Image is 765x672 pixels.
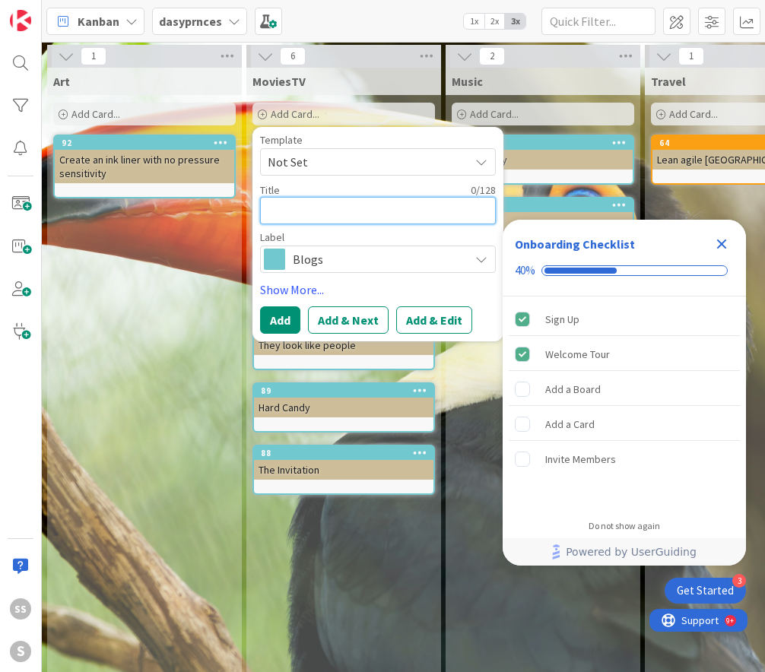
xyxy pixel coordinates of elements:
[271,107,319,121] span: Add Card...
[545,380,601,398] div: Add a Board
[509,407,740,441] div: Add a Card is incomplete.
[665,578,746,604] div: Open Get Started checklist, remaining modules: 3
[453,212,633,232] div: Toy Love
[453,136,633,170] div: 87The Enemy
[566,543,697,561] span: Powered by UserGuiding
[53,74,70,89] span: Art
[509,372,740,406] div: Add a Board is incomplete.
[252,320,435,370] a: 90They look like people
[452,197,634,247] a: 86Toy Love
[254,322,433,355] div: 90They look like people
[503,296,746,510] div: Checklist items
[280,47,306,65] span: 6
[732,574,746,588] div: 3
[545,310,579,328] div: Sign Up
[515,235,635,253] div: Onboarding Checklist
[81,47,106,65] span: 1
[254,384,433,417] div: 89Hard Candy
[509,338,740,371] div: Welcome Tour is complete.
[293,249,462,270] span: Blogs
[254,398,433,417] div: Hard Candy
[509,442,740,476] div: Invite Members is incomplete.
[453,150,633,170] div: The Enemy
[453,198,633,232] div: 86Toy Love
[10,598,31,620] div: SS
[78,12,119,30] span: Kanban
[452,74,483,89] span: Music
[541,8,655,35] input: Quick Filter...
[396,306,472,334] button: Add & Edit
[159,14,222,29] b: dasyprnces
[669,107,718,121] span: Add Card...
[515,264,535,277] div: 40%
[589,520,660,532] div: Do not show again
[484,14,505,29] span: 2x
[460,138,633,148] div: 87
[10,641,31,662] div: S
[261,385,433,396] div: 89
[308,306,389,334] button: Add & Next
[260,232,284,242] span: Label
[252,74,306,89] span: MoviesTV
[503,220,746,566] div: Checklist Container
[709,232,734,256] div: Close Checklist
[479,47,505,65] span: 2
[453,136,633,150] div: 87
[260,183,280,197] label: Title
[254,460,433,480] div: The Invitation
[260,135,303,145] span: Template
[71,107,120,121] span: Add Card...
[55,150,234,183] div: Create an ink liner with no pressure sensitivity
[10,10,31,31] img: Visit kanbanzone.com
[62,138,234,148] div: 92
[77,6,84,18] div: 9+
[261,448,433,458] div: 88
[503,538,746,566] div: Footer
[510,538,738,566] a: Powered by UserGuiding
[252,382,435,433] a: 89Hard Candy
[545,415,595,433] div: Add a Card
[254,446,433,480] div: 88The Invitation
[268,152,458,172] span: Not Set
[55,136,234,183] div: 92Create an ink liner with no pressure sensitivity
[651,74,686,89] span: Travel
[678,47,704,65] span: 1
[453,198,633,212] div: 86
[252,445,435,495] a: 88The Invitation
[545,345,610,363] div: Welcome Tour
[515,264,734,277] div: Checklist progress: 40%
[677,583,734,598] div: Get Started
[284,183,496,197] div: 0 / 128
[260,306,300,334] button: Add
[470,107,519,121] span: Add Card...
[53,135,236,198] a: 92Create an ink liner with no pressure sensitivity
[254,446,433,460] div: 88
[545,450,616,468] div: Invite Members
[55,136,234,150] div: 92
[464,14,484,29] span: 1x
[509,303,740,336] div: Sign Up is complete.
[460,200,633,211] div: 86
[254,335,433,355] div: They look like people
[452,135,634,185] a: 87The Enemy
[32,2,69,21] span: Support
[505,14,525,29] span: 3x
[254,384,433,398] div: 89
[260,281,496,299] a: Show More...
